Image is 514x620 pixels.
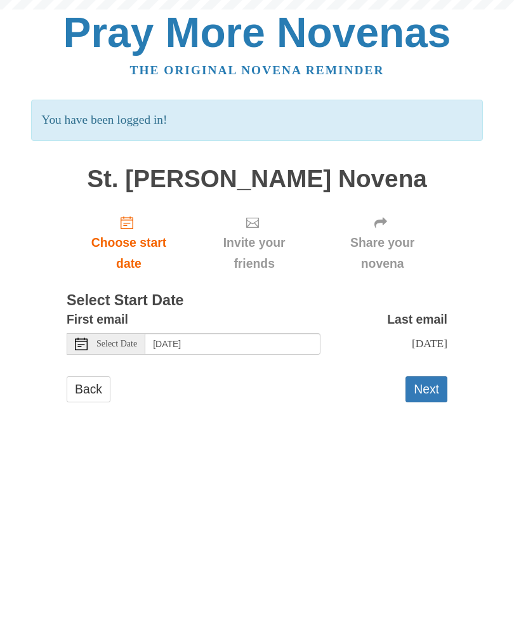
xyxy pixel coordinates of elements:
[191,205,317,280] div: Click "Next" to confirm your start date first.
[31,100,482,141] p: You have been logged in!
[330,232,435,274] span: Share your novena
[67,166,447,193] h1: St. [PERSON_NAME] Novena
[63,9,451,56] a: Pray More Novenas
[67,205,191,280] a: Choose start date
[79,232,178,274] span: Choose start date
[67,376,110,402] a: Back
[387,309,447,330] label: Last email
[405,376,447,402] button: Next
[67,293,447,309] h3: Select Start Date
[96,340,137,348] span: Select Date
[412,337,447,350] span: [DATE]
[130,63,385,77] a: The original novena reminder
[67,309,128,330] label: First email
[317,205,447,280] div: Click "Next" to confirm your start date first.
[204,232,305,274] span: Invite your friends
